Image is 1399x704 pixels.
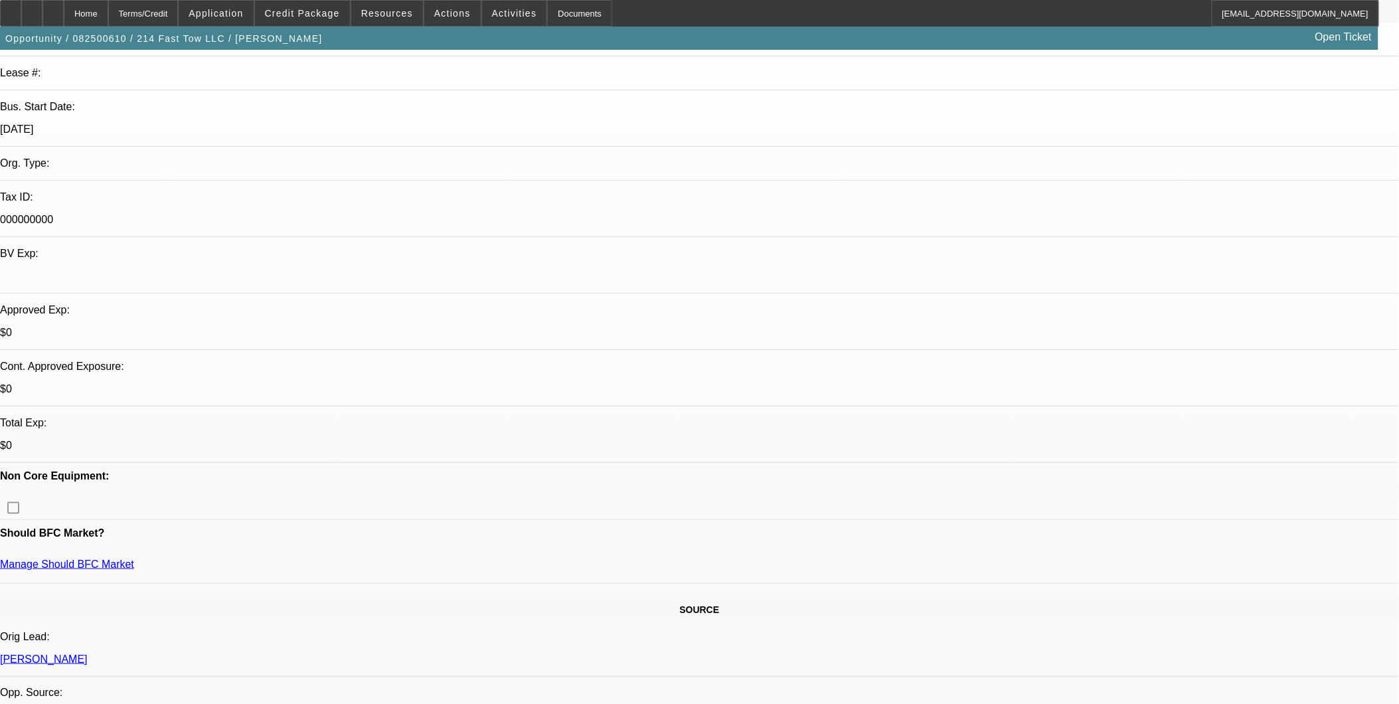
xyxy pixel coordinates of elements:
[434,8,471,19] span: Actions
[1310,26,1377,48] a: Open Ticket
[482,1,547,26] button: Activities
[492,8,537,19] span: Activities
[361,8,413,19] span: Resources
[189,8,243,19] span: Application
[5,33,323,44] span: Opportunity / 082500610 / 214 Fast Tow LLC / [PERSON_NAME]
[680,604,720,615] span: SOURCE
[424,1,481,26] button: Actions
[351,1,423,26] button: Resources
[265,8,340,19] span: Credit Package
[179,1,253,26] button: Application
[255,1,350,26] button: Credit Package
